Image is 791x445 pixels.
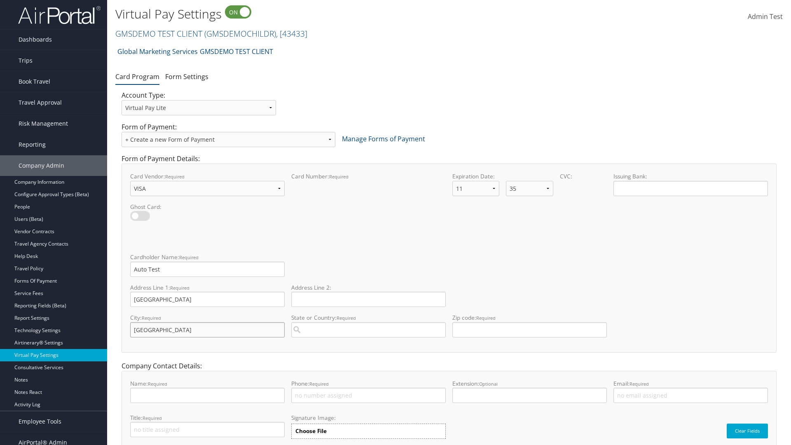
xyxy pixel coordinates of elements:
input: Zip code:required [452,322,607,337]
small: Required [309,381,329,387]
select: Card Vendor:required [130,181,285,196]
span: Reporting [19,134,46,155]
label: Ghost Card: [130,203,768,211]
small: required [165,173,185,180]
input: City:required [130,322,285,337]
label: Issuing Bank: [613,172,768,196]
div: Form of Payment: [115,122,783,154]
div: Form of Payment Details: [115,154,783,361]
small: Required [143,415,162,421]
label: Address Line 1: [130,283,285,307]
input: Extension:Optional [452,388,607,403]
small: required [179,254,199,260]
input: Address Line 1:required [130,292,285,307]
input: State or Country:required [291,322,446,337]
span: Travel Approval [19,92,62,113]
input: Address Line 2: [291,292,446,307]
small: required [476,315,496,321]
span: ( GMSDEMOCHILDR ) [204,28,276,39]
button: Clear Fields [727,424,768,438]
label: Expiration Date: [452,172,553,202]
label: Name: [130,379,285,403]
small: required [142,315,161,321]
small: required [170,285,190,291]
span: Admin Test [748,12,783,21]
a: Manage Forms of Payment [342,134,425,143]
a: GMSDEMO TEST CLIENT [200,43,273,60]
img: airportal-logo.png [18,5,101,25]
label: City: [130,314,285,337]
input: Email:Required [613,388,768,403]
span: Employee Tools [19,411,61,432]
h1: Virtual Pay Settings [115,5,560,23]
input: Name:Required [130,388,285,403]
label: Address Line 2: [291,283,446,307]
label: Phone: [291,379,446,403]
span: Company Admin [19,155,64,176]
label: Choose File [291,424,446,438]
a: Form Settings [165,72,208,81]
label: Card Vendor: [130,172,285,202]
small: required [337,315,356,321]
label: Email: [613,379,768,403]
input: Cardholder Name:required [130,262,285,277]
a: Admin Test [748,4,783,30]
span: Trips [19,50,33,71]
input: Phone:Required [291,388,446,403]
label: Zip code: [452,314,607,337]
small: Required [148,381,167,387]
label: State or Country: [291,314,446,337]
small: Required [630,381,649,387]
select: Expiration Date: [506,181,553,196]
small: Optional [479,381,498,387]
a: Global Marketing Services [117,43,198,60]
div: Account Type: [115,90,282,122]
label: Card Number: [291,172,446,196]
select: Expiration Date: [452,181,499,196]
label: Title: [130,414,285,437]
a: GMSDEMO TEST CLIENT [115,28,307,39]
span: Risk Management [19,113,68,134]
label: CVC: [560,172,607,196]
label: Signature Image: [291,414,446,424]
span: , [ 43433 ] [276,28,307,39]
label: Extension: [452,379,607,403]
span: Dashboards [19,29,52,50]
span: Book Travel [19,71,50,92]
small: required [329,173,349,180]
input: Issuing Bank: [613,181,768,196]
input: Title:Required [130,422,285,437]
label: Cardholder Name: [130,253,285,276]
a: Card Program [115,72,159,81]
